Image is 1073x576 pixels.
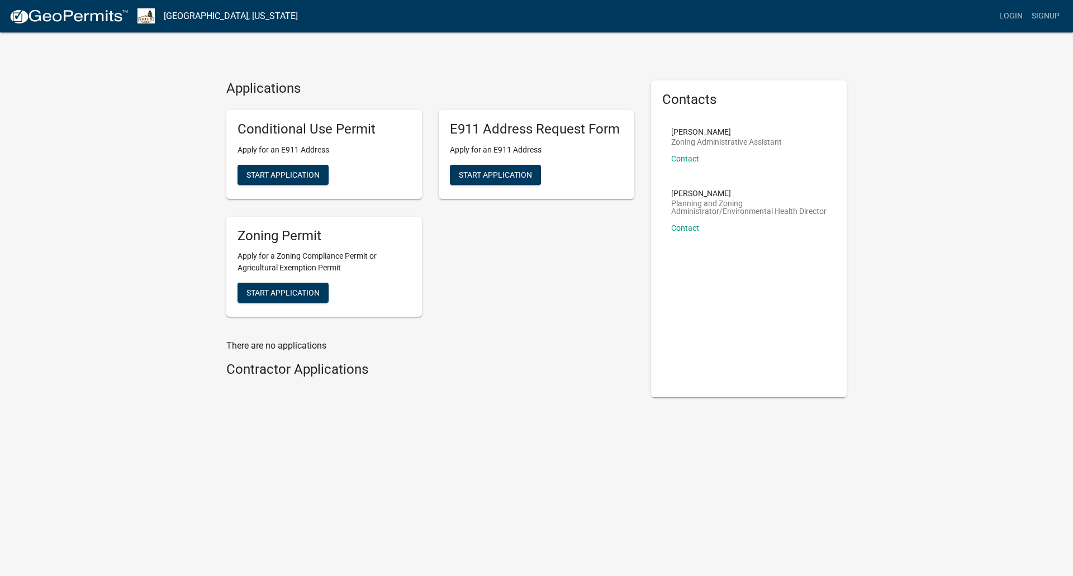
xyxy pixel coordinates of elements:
[671,199,827,215] p: Planning and Zoning Administrator/Environmental Health Director
[995,6,1027,27] a: Login
[662,92,835,108] h5: Contacts
[671,138,782,146] p: Zoning Administrative Assistant
[238,228,411,244] h5: Zoning Permit
[238,283,329,303] button: Start Application
[238,165,329,185] button: Start Application
[226,361,634,382] wm-workflow-list-section: Contractor Applications
[246,288,320,297] span: Start Application
[671,189,827,197] p: [PERSON_NAME]
[459,170,532,179] span: Start Application
[671,223,699,232] a: Contact
[238,144,411,156] p: Apply for an E911 Address
[238,121,411,137] h5: Conditional Use Permit
[226,361,634,378] h4: Contractor Applications
[450,144,623,156] p: Apply for an E911 Address
[1027,6,1064,27] a: Signup
[671,154,699,163] a: Contact
[164,7,298,26] a: [GEOGRAPHIC_DATA], [US_STATE]
[238,250,411,274] p: Apply for a Zoning Compliance Permit or Agricultural Exemption Permit
[226,80,634,326] wm-workflow-list-section: Applications
[226,339,634,353] p: There are no applications
[246,170,320,179] span: Start Application
[137,8,155,23] img: Sioux County, Iowa
[226,80,634,97] h4: Applications
[450,121,623,137] h5: E911 Address Request Form
[450,165,541,185] button: Start Application
[671,128,782,136] p: [PERSON_NAME]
